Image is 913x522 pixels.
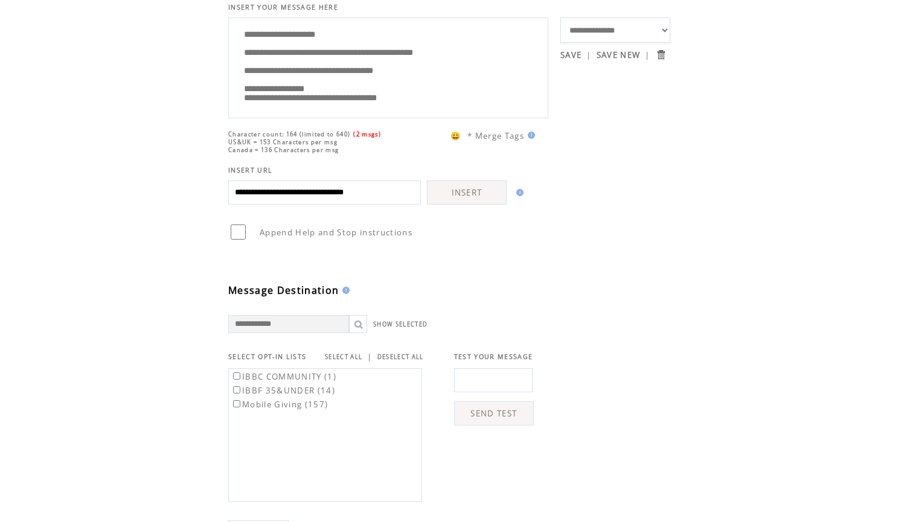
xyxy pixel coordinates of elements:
input: Submit [655,49,667,60]
span: US&UK = 153 Characters per msg [228,138,338,146]
span: INSERT URL [228,166,272,174]
a: INSERT [427,180,507,205]
span: (2 msgs) [353,130,381,138]
img: help.gif [524,132,535,139]
span: 😀 [450,130,461,141]
span: Message Destination [228,284,339,297]
a: SEND TEST [454,401,534,425]
span: Canada = 136 Characters per msg [228,146,339,154]
input: IBBF 35&UNDER (14) [233,386,240,393]
a: SELECT ALL [325,353,362,361]
a: DESELECT ALL [377,353,424,361]
label: IBBF 35&UNDER (14) [231,385,335,396]
span: | [367,351,372,362]
span: * Merge Tags [467,130,524,141]
a: SHOW SELECTED [373,320,428,328]
span: | [645,49,650,60]
img: help.gif [339,287,350,294]
span: Append Help and Stop instructions [260,227,412,238]
span: Character count: 164 (limited to 640) [228,130,350,138]
a: SAVE NEW [597,49,641,60]
span: | [586,49,591,60]
span: TEST YOUR MESSAGE [454,352,533,361]
label: Mobile Giving (157) [231,399,328,410]
a: SAVE [560,49,581,60]
img: help.gif [513,189,524,196]
span: INSERT YOUR MESSAGE HERE [228,3,338,11]
label: IBBC COMMUNITY (1) [231,371,336,382]
input: IBBC COMMUNITY (1) [233,372,240,380]
input: Mobile Giving (157) [233,400,240,407]
span: SELECT OPT-IN LISTS [228,352,306,361]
